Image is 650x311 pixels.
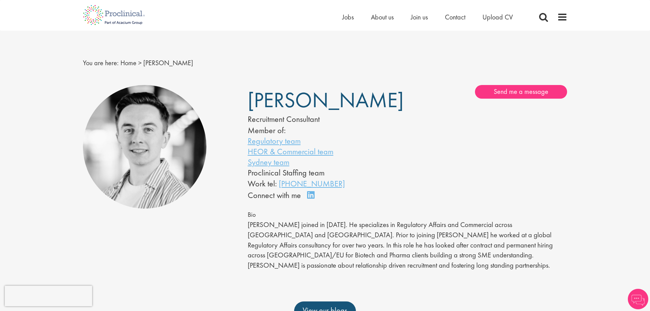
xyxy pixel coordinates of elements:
[248,211,256,219] span: Bio
[248,125,286,136] label: Member of:
[248,146,333,157] a: HEOR & Commercial team
[411,13,428,22] a: Join us
[445,13,465,22] a: Contact
[248,86,404,114] span: [PERSON_NAME]
[248,178,277,189] span: Work tel:
[248,220,567,271] p: [PERSON_NAME] joined in [DATE]. He specializes in Regulatory Affairs and Commercial across [GEOGR...
[279,178,345,189] a: [PHONE_NUMBER]
[371,13,394,22] a: About us
[342,13,354,22] a: Jobs
[475,85,567,99] a: Send me a message
[83,85,207,209] img: Danny McDade
[482,13,513,22] a: Upload CV
[248,157,289,167] a: Sydney team
[248,167,387,178] li: Proclinical Staffing team
[120,58,136,67] a: breadcrumb link
[248,136,301,146] a: Regulatory team
[83,58,119,67] span: You are here:
[138,58,142,67] span: >
[5,286,92,306] iframe: reCAPTCHA
[628,289,648,309] img: Chatbot
[143,58,193,67] span: [PERSON_NAME]
[248,113,387,125] div: Recruitment Consultant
